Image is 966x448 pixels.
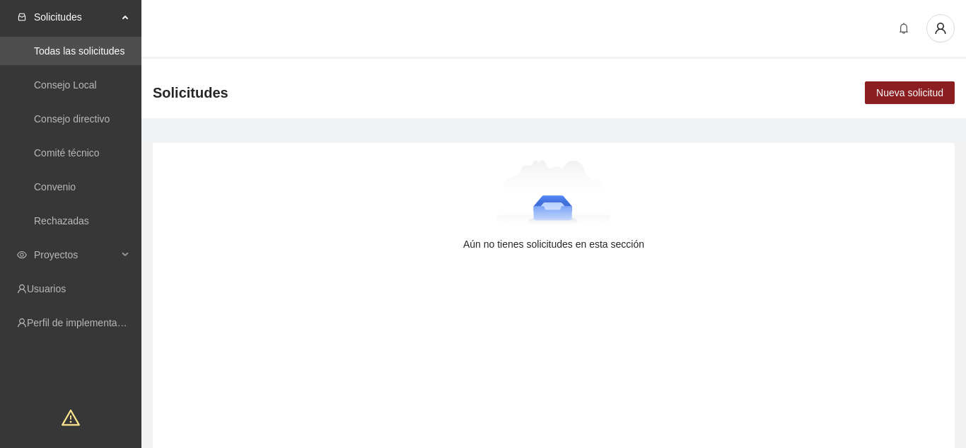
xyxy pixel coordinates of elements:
span: Nueva solicitud [876,85,943,100]
a: Convenio [34,181,76,193]
a: Rechazadas [34,215,89,226]
span: user [927,22,954,35]
a: Comité técnico [34,147,100,159]
span: Proyectos [34,241,117,269]
a: Consejo Local [34,79,97,91]
button: bell [892,17,915,40]
span: Solicitudes [153,81,228,104]
button: Nueva solicitud [865,81,955,104]
button: user [926,14,955,42]
span: bell [893,23,914,34]
a: Todas las solicitudes [34,45,124,57]
span: warning [62,408,80,427]
span: eye [17,250,27,260]
a: Consejo directivo [34,113,110,125]
img: Aún no tienes solicitudes en esta sección [496,160,612,231]
a: Usuarios [27,283,66,294]
div: Aún no tienes solicitudes en esta sección [175,236,932,252]
span: inbox [17,12,27,22]
span: Solicitudes [34,3,117,31]
a: Perfil de implementadora [27,317,137,328]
